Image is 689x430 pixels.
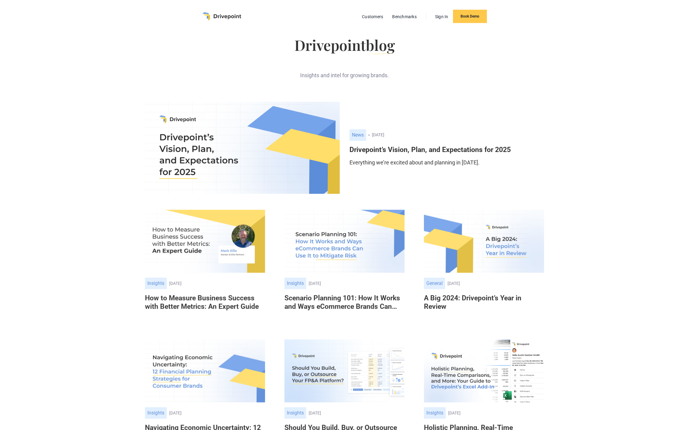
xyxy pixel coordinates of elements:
h6: How to Measure Business Success with Better Metrics: An Expert Guide [145,294,265,311]
a: Insights[DATE]How to Measure Business Success with Better Metrics: An Expert Guide [145,210,265,320]
div: [DATE] [309,410,405,415]
div: [DATE] [169,410,265,415]
h6: Scenario Planning 101: How It Works and Ways eCommerce Brands Can Use It to Mitigate Risk [284,294,405,311]
img: How to Measure Business Success with Better Metrics: An Expert Guide [145,210,265,273]
div: Insights [284,407,306,419]
div: [DATE] [372,132,544,137]
div: General [424,278,445,289]
div: Insights [424,407,446,419]
img: Scenario Planning 101: How It Works and Ways eCommerce Brands Can Use It to Mitigate Risk [284,210,405,273]
div: Insights [145,407,167,419]
div: [DATE] [309,281,405,286]
div: [DATE] [169,281,265,286]
p: Everything we’re excited about and planning in [DATE]. [349,159,544,166]
a: Customers [359,13,386,21]
a: Sign In [432,13,451,21]
img: Holistic Planning, Real-Time Comparisons, and More: Your Guide to Drivepoint’s Excel Add-In [424,339,544,402]
h1: Drivepoint [145,38,544,52]
a: General[DATE]A Big 2024: Drivepoint’s Year in Review [424,210,544,320]
a: Benchmarks [389,13,420,21]
div: [DATE] [448,281,544,286]
h6: Drivepoint’s Vision, Plan, and Expectations for 2025 [349,146,544,154]
img: Should You Build, Buy, or Outsource Your FP&A Platform? [284,339,405,402]
div: Insights [145,278,167,289]
a: home [202,12,241,21]
a: Insights[DATE]Scenario Planning 101: How It Works and Ways eCommerce Brands Can Use It to Mitigat... [284,210,405,320]
img: A Big 2024: Drivepoint’s Year in Review [424,210,544,273]
a: Book Demo [453,10,487,23]
div: News [349,129,366,141]
span: blog [366,35,395,55]
div: Insights and intel for growing brands. [145,62,544,79]
h6: A Big 2024: Drivepoint’s Year in Review [424,294,544,311]
a: News[DATE]Drivepoint’s Vision, Plan, and Expectations for 2025Everything we’re excited about and ... [349,129,544,167]
div: [DATE] [448,410,544,415]
img: Navigating Economic Uncertainty: 12 Financial Planning Strategies for Consumer Brands [145,339,265,402]
div: Insights [284,278,306,289]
